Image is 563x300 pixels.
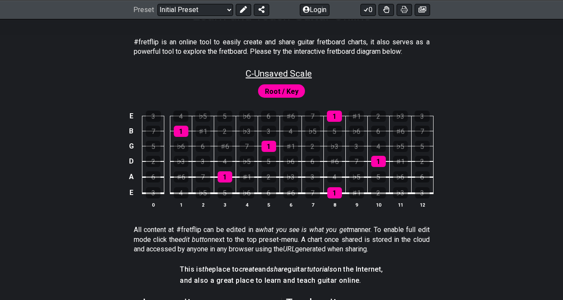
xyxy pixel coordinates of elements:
div: 1 [218,171,232,182]
div: 4 [173,111,188,122]
div: 4 [174,187,188,198]
th: 10 [367,200,389,209]
td: E [126,185,136,201]
div: ♭5 [195,111,210,122]
div: ♭5 [393,141,408,152]
div: 5 [217,111,232,122]
div: 6 [305,156,320,167]
em: the [202,265,212,273]
th: 4 [236,200,258,209]
div: 7 [305,111,320,122]
th: 5 [258,200,280,209]
th: 8 [323,200,345,209]
div: ♭6 [349,126,364,137]
em: URL [283,245,295,253]
div: 4 [283,126,298,137]
div: ♭3 [240,126,254,137]
td: B [126,124,136,139]
div: ♯1 [240,171,254,182]
th: 12 [411,200,433,209]
div: ♭3 [174,156,188,167]
p: All content at #fretflip can be edited in a manner. To enable full edit mode click the next to th... [134,225,430,254]
div: 3 [146,111,161,122]
div: ♯6 [393,126,408,137]
div: ♯1 [349,187,364,198]
div: 6 [261,111,276,122]
span: First enable full edit mode to edit [265,85,298,98]
div: ♭5 [349,171,364,182]
td: D [126,154,136,169]
div: 7 [196,171,210,182]
div: 1 [327,187,342,198]
div: 3 [349,141,364,152]
div: ♭6 [240,187,254,198]
div: ♭6 [283,156,298,167]
th: 0 [142,200,164,209]
div: ♭3 [283,171,298,182]
div: 2 [146,156,160,167]
div: 1 [174,126,188,137]
div: 5 [146,141,160,152]
div: ♭6 [239,111,254,122]
div: 3 [262,126,276,137]
div: 2 [305,141,320,152]
div: ♭5 [305,126,320,137]
div: ♯1 [196,126,210,137]
div: 2 [218,126,232,137]
em: tutorials [307,265,333,273]
span: C - Unsaved Scale [246,68,312,79]
div: 7 [146,126,160,137]
div: 6 [146,171,160,182]
div: 3 [415,187,430,198]
div: ♯1 [283,141,298,152]
div: 3 [196,156,210,167]
button: Create image [415,3,430,15]
div: 7 [240,141,254,152]
div: 3 [146,187,160,198]
h4: This is place to and guitar on the Internet, [180,265,383,274]
div: ♯6 [283,111,298,122]
div: ♯6 [218,141,232,152]
th: 1 [170,200,192,209]
div: ♯6 [174,171,188,182]
div: 6 [415,171,430,182]
div: 1 [327,111,342,122]
p: #fretflip is an online tool to easily create and share guitar fretboard charts, it also serves as... [134,37,430,57]
div: 6 [371,126,386,137]
th: 3 [214,200,236,209]
div: 4 [327,171,342,182]
div: 6 [262,187,276,198]
button: Login [300,3,329,15]
div: ♭3 [393,111,408,122]
div: 2 [262,171,276,182]
div: ♯1 [393,156,408,167]
em: share [270,265,287,273]
div: ♯6 [283,187,298,198]
em: what you see is what you get [259,226,349,234]
div: 5 [262,156,276,167]
div: ♭3 [393,187,408,198]
div: ♯6 [327,156,342,167]
div: 3 [415,111,430,122]
div: ♭6 [393,171,408,182]
div: 5 [327,126,342,137]
button: Share Preset [254,3,269,15]
span: Preset [133,6,154,14]
button: Print [397,3,412,15]
div: 7 [415,126,430,137]
div: 7 [305,187,320,198]
div: 6 [196,141,210,152]
th: 11 [389,200,411,209]
div: 4 [218,156,232,167]
div: ♭6 [174,141,188,152]
div: ♯1 [349,111,364,122]
button: Toggle Dexterity for all fretkits [378,3,394,15]
th: 9 [345,200,367,209]
select: Preset [157,3,233,15]
div: 1 [262,141,276,152]
td: E [126,108,136,124]
div: ♭3 [327,141,342,152]
div: 2 [415,156,430,167]
div: 5 [218,187,232,198]
div: ♭5 [196,187,210,198]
